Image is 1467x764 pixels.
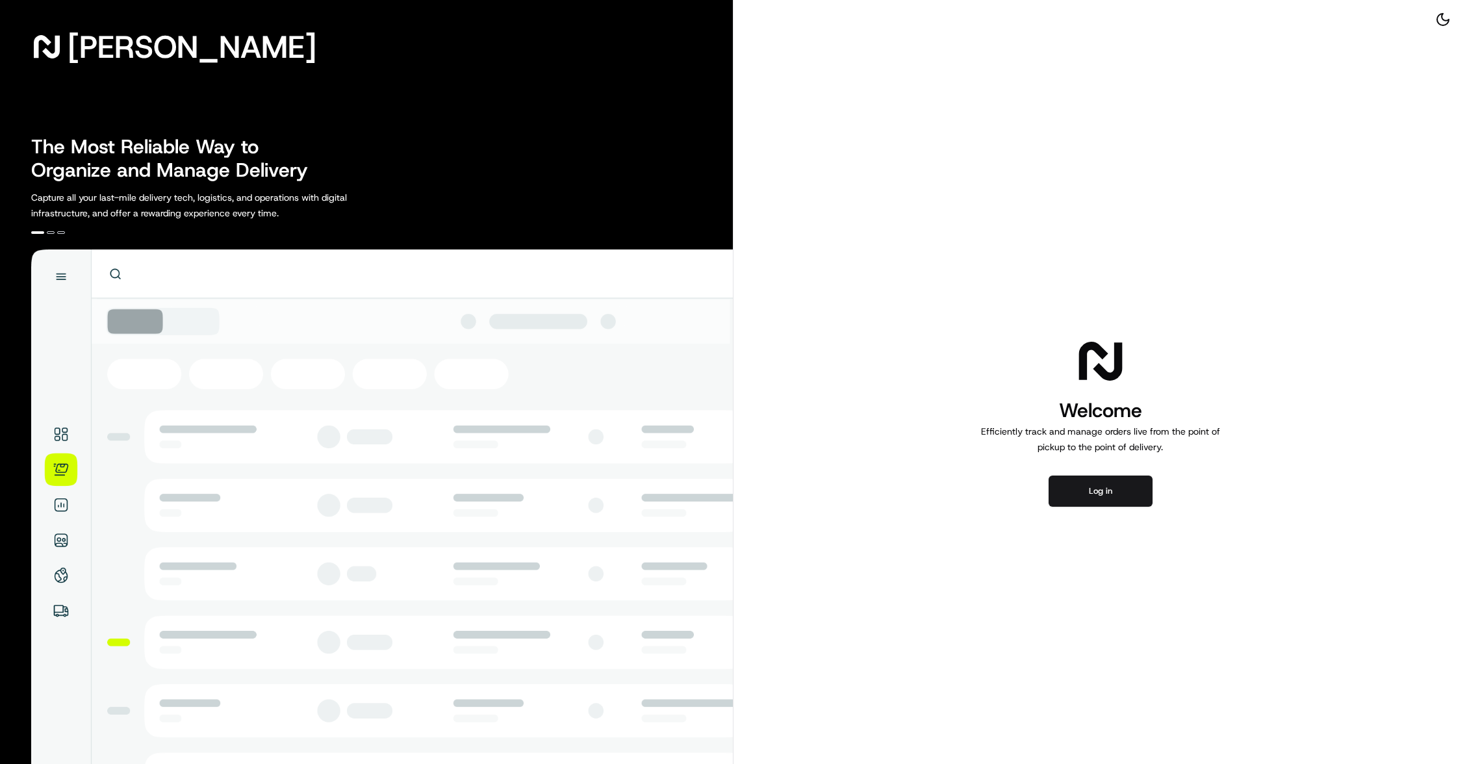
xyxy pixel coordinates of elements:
[1049,476,1153,507] button: Log in
[31,190,405,221] p: Capture all your last-mile delivery tech, logistics, and operations with digital infrastructure, ...
[976,424,1225,455] p: Efficiently track and manage orders live from the point of pickup to the point of delivery.
[31,135,322,182] h2: The Most Reliable Way to Organize and Manage Delivery
[68,34,316,60] span: [PERSON_NAME]
[976,398,1225,424] h1: Welcome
